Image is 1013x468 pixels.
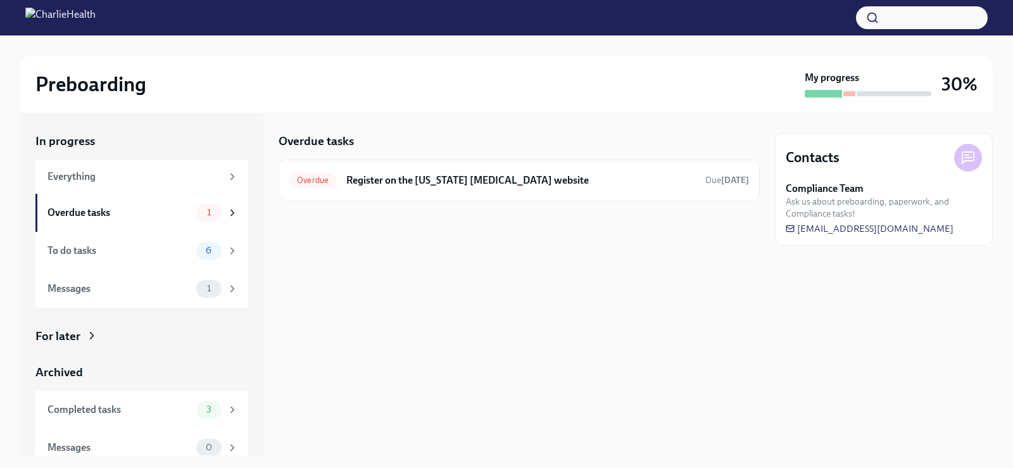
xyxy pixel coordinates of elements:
[289,175,336,185] span: Overdue
[199,284,218,293] span: 1
[198,443,220,452] span: 0
[35,328,80,345] div: For later
[199,208,218,217] span: 1
[35,270,248,308] a: Messages1
[279,133,354,149] h5: Overdue tasks
[786,148,840,167] h4: Contacts
[198,246,219,255] span: 6
[35,429,248,467] a: Messages0
[705,174,749,186] span: October 13th, 2025 06:00
[35,391,248,429] a: Completed tasks3
[721,175,749,186] strong: [DATE]
[941,73,978,96] h3: 30%
[786,222,953,235] a: [EMAIL_ADDRESS][DOMAIN_NAME]
[35,133,248,149] a: In progress
[47,206,191,220] div: Overdue tasks
[199,405,219,414] span: 3
[35,160,248,194] a: Everything
[289,170,749,191] a: OverdueRegister on the [US_STATE] [MEDICAL_DATA] websiteDue[DATE]
[786,182,864,196] strong: Compliance Team
[47,244,191,258] div: To do tasks
[35,364,248,381] a: Archived
[47,170,222,184] div: Everything
[35,232,248,270] a: To do tasks6
[805,71,859,85] strong: My progress
[35,328,248,345] a: For later
[47,441,191,455] div: Messages
[35,72,146,97] h2: Preboarding
[35,194,248,232] a: Overdue tasks1
[47,403,191,417] div: Completed tasks
[25,8,96,28] img: CharlieHealth
[346,174,695,187] h6: Register on the [US_STATE] [MEDICAL_DATA] website
[786,196,982,220] span: Ask us about preboarding, paperwork, and Compliance tasks!
[705,175,749,186] span: Due
[47,282,191,296] div: Messages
